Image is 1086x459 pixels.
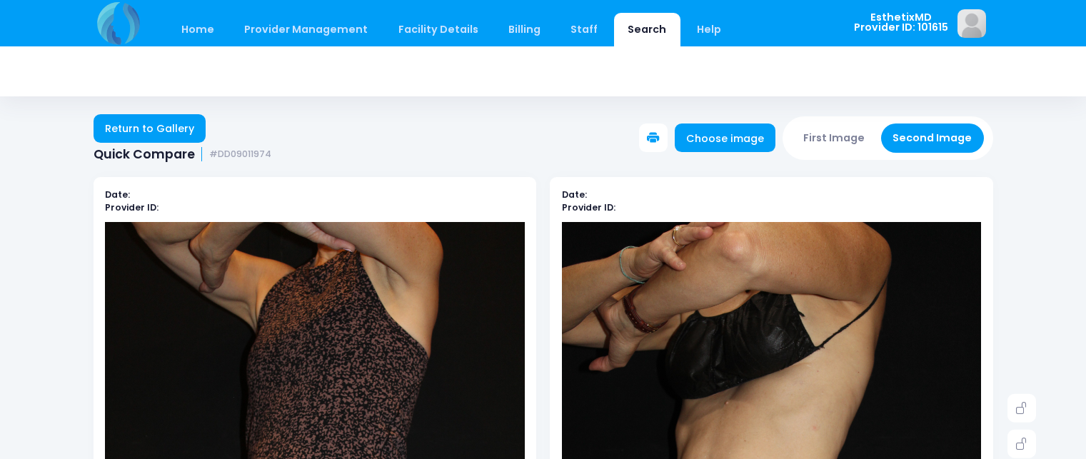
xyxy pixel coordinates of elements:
[881,123,984,153] button: Second Image
[231,13,382,46] a: Provider Management
[562,188,587,201] b: Date:
[105,188,130,201] b: Date:
[562,201,615,213] b: Provider ID:
[384,13,492,46] a: Facility Details
[675,123,776,152] a: Choose image
[957,9,986,38] img: image
[105,201,159,213] b: Provider ID:
[209,149,271,160] small: #DD09011974
[614,13,680,46] a: Search
[168,13,228,46] a: Home
[94,114,206,143] a: Return to Gallery
[94,147,195,162] span: Quick Compare
[683,13,735,46] a: Help
[557,13,612,46] a: Staff
[494,13,554,46] a: Billing
[792,123,877,153] button: First Image
[854,12,948,33] span: EsthetixMD Provider ID: 101615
